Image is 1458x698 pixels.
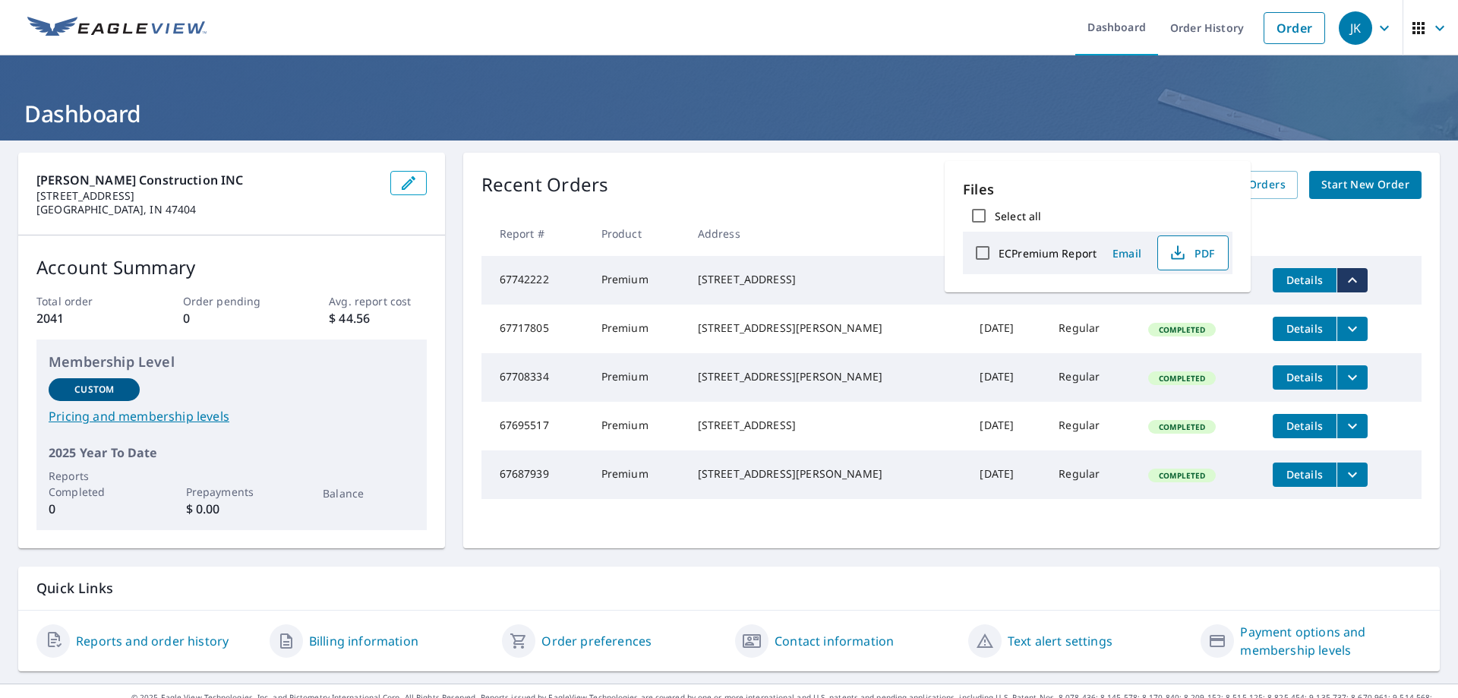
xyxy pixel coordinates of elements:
td: 67742222 [481,256,589,305]
td: [DATE] [967,353,1046,402]
span: PDF [1167,244,1216,262]
th: Address [686,211,968,256]
button: filesDropdownBtn-67708334 [1336,365,1368,390]
p: Quick Links [36,579,1422,598]
p: 2041 [36,309,134,327]
p: Files [963,179,1232,200]
a: Pricing and membership levels [49,407,415,425]
button: detailsBtn-67742222 [1273,268,1336,292]
label: ECPremium Report [999,246,1097,261]
th: Product [589,211,686,256]
label: Select all [995,209,1041,223]
td: 67708334 [481,353,589,402]
span: Completed [1150,373,1214,384]
img: EV Logo [27,17,207,39]
td: [DATE] [967,450,1046,499]
p: 0 [49,500,140,518]
h1: Dashboard [18,98,1440,129]
span: Email [1109,246,1145,261]
a: Billing information [309,632,418,650]
div: [STREET_ADDRESS] [698,418,956,433]
a: Reports and order history [76,632,229,650]
p: [PERSON_NAME] Construction INC [36,171,378,189]
p: Reports Completed [49,468,140,500]
span: Completed [1150,470,1214,481]
p: Order pending [183,293,280,309]
p: [STREET_ADDRESS] [36,189,378,203]
th: Report # [481,211,589,256]
td: [DATE] [967,402,1046,450]
div: [STREET_ADDRESS][PERSON_NAME] [698,321,956,336]
button: filesDropdownBtn-67695517 [1336,414,1368,438]
td: Premium [589,402,686,450]
span: Details [1282,418,1327,433]
button: detailsBtn-67695517 [1273,414,1336,438]
button: detailsBtn-67687939 [1273,463,1336,487]
td: 67695517 [481,402,589,450]
p: $ 0.00 [186,500,277,518]
p: Recent Orders [481,171,609,199]
a: Order [1264,12,1325,44]
button: detailsBtn-67717805 [1273,317,1336,341]
p: $ 44.56 [329,309,426,327]
td: Premium [589,353,686,402]
p: Account Summary [36,254,427,281]
span: Details [1282,467,1327,482]
td: 67717805 [481,305,589,353]
td: Regular [1046,353,1136,402]
p: [GEOGRAPHIC_DATA], IN 47404 [36,203,378,216]
p: Custom [74,383,114,396]
td: Premium [589,305,686,353]
a: Order preferences [541,632,652,650]
div: [STREET_ADDRESS][PERSON_NAME] [698,369,956,384]
span: Details [1282,273,1327,287]
td: Premium [589,256,686,305]
td: Regular [1046,305,1136,353]
p: Balance [323,485,414,501]
a: Contact information [775,632,894,650]
span: Completed [1150,324,1214,335]
div: JK [1339,11,1372,45]
span: Completed [1150,422,1214,432]
button: PDF [1157,235,1229,270]
td: Regular [1046,402,1136,450]
p: Membership Level [49,352,415,372]
button: Email [1103,242,1151,265]
span: Details [1282,370,1327,384]
td: 67687939 [481,450,589,499]
p: Avg. report cost [329,293,426,309]
button: filesDropdownBtn-67687939 [1336,463,1368,487]
a: Payment options and membership levels [1240,623,1422,659]
p: Prepayments [186,484,277,500]
span: Start New Order [1321,175,1409,194]
button: detailsBtn-67708334 [1273,365,1336,390]
span: Details [1282,321,1327,336]
td: Regular [1046,450,1136,499]
button: filesDropdownBtn-67717805 [1336,317,1368,341]
td: Premium [589,450,686,499]
p: 0 [183,309,280,327]
button: filesDropdownBtn-67742222 [1336,268,1368,292]
a: Start New Order [1309,171,1422,199]
a: Text alert settings [1008,632,1112,650]
p: Total order [36,293,134,309]
div: [STREET_ADDRESS][PERSON_NAME] [698,466,956,482]
div: [STREET_ADDRESS] [698,272,956,287]
p: 2025 Year To Date [49,444,415,462]
td: [DATE] [967,305,1046,353]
